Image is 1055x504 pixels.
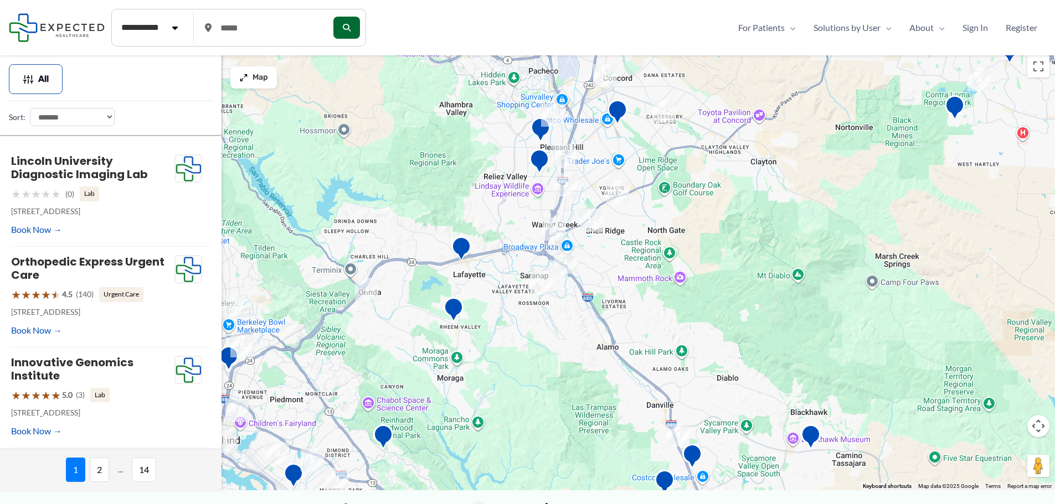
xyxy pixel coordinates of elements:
[65,187,74,201] span: (0)
[1027,455,1049,477] button: Drag Pegman onto the map to open Street View
[31,284,41,305] span: ★
[225,398,249,422] div: 17
[11,184,21,204] span: ★
[554,173,578,196] div: 4
[682,444,702,472] div: Angel&#8217;s Crest Home II Danville
[175,356,202,384] img: Expected Healthcare Logo
[666,423,689,446] div: 4
[11,221,62,238] a: Book Now
[909,19,934,36] span: About
[529,149,549,177] div: Windsor Rosewood Care Center
[900,19,954,36] a: AboutMenu Toggle
[21,385,31,406] span: ★
[66,458,85,482] span: 1
[451,236,471,264] div: Inview Medical Imaging &#8211; Lafayette
[729,19,805,36] a: For PatientsMenu Toggle
[11,254,164,283] a: Orthopedic Express Urgent Care
[606,180,629,204] div: 13
[23,74,34,85] img: Filter
[76,287,94,302] span: (140)
[230,66,277,89] button: Map
[11,322,62,339] a: Book Now
[38,75,49,83] span: All
[51,284,61,305] span: ★
[326,467,349,491] div: 2
[21,184,31,204] span: ★
[132,458,156,482] span: 14
[253,73,268,82] span: Map
[552,145,575,168] div: 3
[11,385,21,406] span: ★
[801,424,821,453] div: The Reutlinger Community
[220,295,243,319] div: 5
[373,424,393,453] div: Ivy Park at Oakland Hills
[11,406,174,420] p: [STREET_ADDRESS]
[541,103,564,127] div: 5
[1027,415,1049,437] button: Map camera controls
[355,278,378,301] div: 4
[175,256,202,283] img: Expected Healthcare Logo
[41,385,51,406] span: ★
[11,423,62,439] a: Book Now
[954,19,997,36] a: Sign In
[531,117,550,146] div: Quest Diagnostics
[11,305,174,319] p: [STREET_ADDRESS]
[11,204,174,219] p: [STREET_ADDRESS]
[11,284,21,305] span: ★
[554,251,577,274] div: 4
[655,470,675,498] div: Brookdale San Ramon
[230,334,254,357] div: 5
[738,19,785,36] span: For Patients
[114,458,127,482] span: ...
[814,19,881,36] span: Solutions by User
[21,284,31,305] span: ★
[985,483,1001,489] a: Terms
[1027,55,1049,77] button: Toggle fullscreen view
[62,388,73,402] span: 5.0
[11,355,133,383] a: Innovative Genomics Institute
[580,209,604,232] div: 11
[301,448,324,471] div: 5
[51,385,61,406] span: ★
[62,287,73,302] span: 4.5
[266,442,289,465] div: 3
[652,100,675,123] div: 2
[9,64,63,94] button: All
[76,388,85,402] span: (3)
[9,110,25,124] label: Sort:
[593,64,616,87] div: 7
[80,186,99,201] span: Lab
[444,297,464,325] div: Clinically Correct Inc
[99,287,143,302] span: Urgent Care
[863,482,912,490] button: Keyboard shortcuts
[967,68,991,91] div: 4
[90,458,109,482] span: 2
[11,153,148,182] a: Lincoln university diagnostic imaging lab
[1006,19,1037,36] span: Register
[542,217,565,241] div: 2
[219,346,239,374] div: Radiology: UCSF Benioff Children&#8217;s Hospital Oakland
[530,271,553,294] div: 6
[90,388,110,402] span: Lab
[881,19,892,36] span: Menu Toggle
[9,13,105,41] img: Expected Healthcare Logo - side, dark font, small
[41,184,51,204] span: ★
[945,95,965,123] div: Sterling Estates
[918,483,979,489] span: Map data ©2025 Google
[934,19,945,36] span: Menu Toggle
[963,19,988,36] span: Sign In
[997,19,1046,36] a: Register
[805,19,900,36] a: Solutions by UserMenu Toggle
[608,100,627,128] div: Concord Post Acute
[785,19,796,36] span: Menu Toggle
[31,184,41,204] span: ★
[41,284,51,305] span: ★
[239,73,248,82] img: Maximize
[175,155,202,183] img: Expected Healthcare Logo
[284,463,303,491] div: Fruitvale Healthcare Center
[1007,483,1052,489] a: Report a map error
[31,385,41,406] span: ★
[214,430,237,453] div: 4
[51,184,61,204] span: ★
